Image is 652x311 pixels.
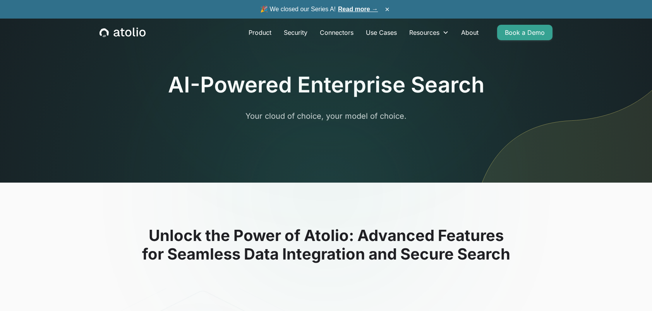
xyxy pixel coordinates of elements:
[360,25,403,40] a: Use Cases
[455,25,485,40] a: About
[409,28,439,37] div: Resources
[177,110,475,122] p: Your cloud of choice, your model of choice.
[78,226,574,263] h2: Unlock the Power of Atolio: Advanced Features for Seamless Data Integration and Secure Search
[470,3,652,183] img: line
[383,5,392,14] button: ×
[260,5,378,14] span: 🎉 We closed our Series A!
[242,25,278,40] a: Product
[403,25,455,40] div: Resources
[168,72,484,98] h1: AI-Powered Enterprise Search
[314,25,360,40] a: Connectors
[278,25,314,40] a: Security
[338,6,378,12] a: Read more →
[497,25,552,40] a: Book a Demo
[100,27,146,38] a: home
